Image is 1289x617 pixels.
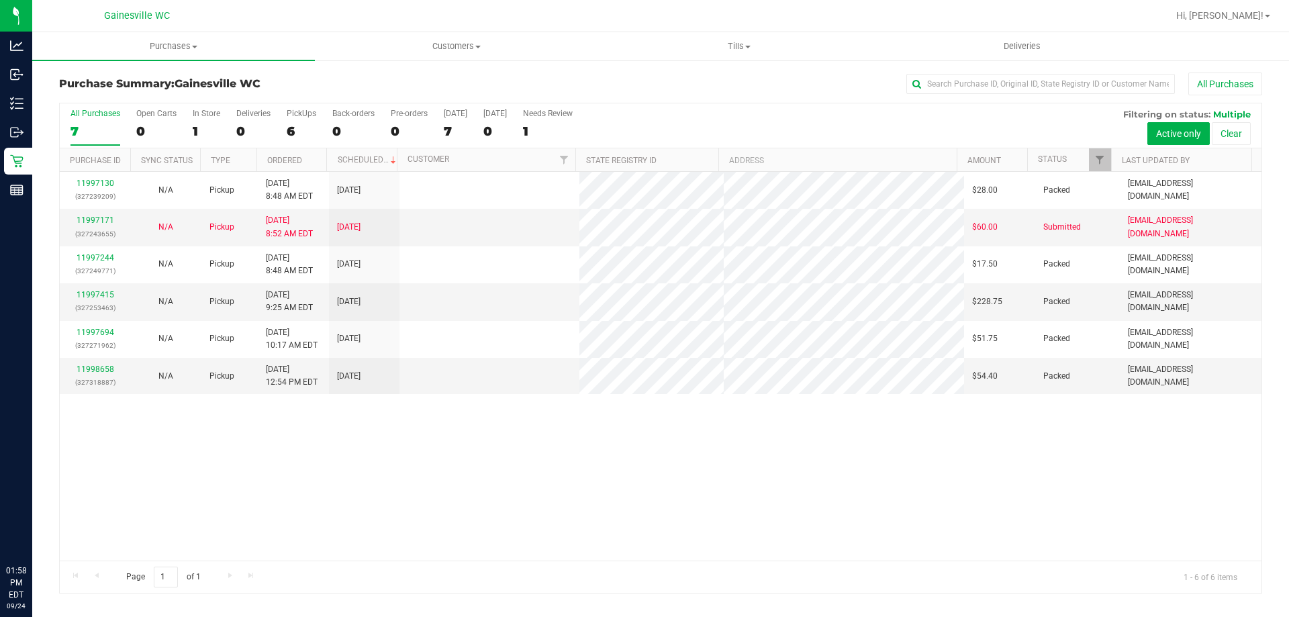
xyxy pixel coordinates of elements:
button: Clear [1212,122,1251,145]
a: Type [211,156,230,165]
button: N/A [158,332,173,345]
p: (327253463) [68,301,122,314]
span: [DATE] 10:17 AM EDT [266,326,318,352]
p: 09/24 [6,601,26,611]
a: Scheduled [338,155,399,164]
span: Purchases [32,40,315,52]
a: Purchase ID [70,156,121,165]
a: Customer [408,154,449,164]
span: Customers [316,40,597,52]
span: Packed [1043,295,1070,308]
inline-svg: Analytics [10,39,23,52]
p: (327239209) [68,190,122,203]
p: (327271962) [68,339,122,352]
a: 11998658 [77,365,114,374]
a: Sync Status [141,156,193,165]
a: 11997171 [77,216,114,225]
span: [DATE] [337,221,361,234]
span: [DATE] 9:25 AM EDT [266,289,313,314]
span: $60.00 [972,221,998,234]
span: [DATE] 12:54 PM EDT [266,363,318,389]
div: 6 [287,124,316,139]
span: Not Applicable [158,259,173,269]
span: Pickup [209,184,234,197]
a: 11997244 [77,253,114,263]
span: Packed [1043,332,1070,345]
span: [EMAIL_ADDRESS][DOMAIN_NAME] [1128,289,1253,314]
inline-svg: Inventory [10,97,23,110]
span: Pickup [209,295,234,308]
span: $54.40 [972,370,998,383]
span: Not Applicable [158,297,173,306]
a: 11997694 [77,328,114,337]
inline-svg: Outbound [10,126,23,139]
span: Hi, [PERSON_NAME]! [1176,10,1263,21]
span: Not Applicable [158,185,173,195]
a: Tills [598,32,880,60]
span: $228.75 [972,295,1002,308]
span: Not Applicable [158,222,173,232]
span: Packed [1043,370,1070,383]
div: All Purchases [70,109,120,118]
div: 1 [193,124,220,139]
th: Address [718,148,957,172]
a: State Registry ID [586,156,657,165]
div: 7 [70,124,120,139]
div: 0 [391,124,428,139]
span: $17.50 [972,258,998,271]
button: N/A [158,295,173,308]
a: 11997130 [77,179,114,188]
input: 1 [154,567,178,587]
span: $51.75 [972,332,998,345]
span: Packed [1043,184,1070,197]
span: Packed [1043,258,1070,271]
div: [DATE] [483,109,507,118]
a: 11997415 [77,290,114,299]
p: (327249771) [68,265,122,277]
h3: Purchase Summary: [59,78,460,90]
span: Gainesville WC [104,10,170,21]
span: Pickup [209,370,234,383]
div: Pre-orders [391,109,428,118]
div: 0 [332,124,375,139]
button: N/A [158,370,173,383]
div: 1 [523,124,573,139]
div: 0 [236,124,271,139]
span: [DATE] [337,258,361,271]
span: [DATE] [337,332,361,345]
p: 01:58 PM EDT [6,565,26,601]
button: Active only [1147,122,1210,145]
div: [DATE] [444,109,467,118]
inline-svg: Retail [10,154,23,168]
span: [DATE] [337,370,361,383]
span: [DATE] 8:52 AM EDT [266,214,313,240]
a: Deliveries [881,32,1163,60]
inline-svg: Reports [10,183,23,197]
span: [EMAIL_ADDRESS][DOMAIN_NAME] [1128,252,1253,277]
span: 1 - 6 of 6 items [1173,567,1248,587]
button: N/A [158,184,173,197]
div: Needs Review [523,109,573,118]
span: Multiple [1213,109,1251,120]
a: Customers [315,32,598,60]
span: [DATE] [337,295,361,308]
span: [EMAIL_ADDRESS][DOMAIN_NAME] [1128,326,1253,352]
span: [DATE] 8:48 AM EDT [266,177,313,203]
span: Tills [598,40,879,52]
span: Filtering on status: [1123,109,1210,120]
div: In Store [193,109,220,118]
span: [DATE] [337,184,361,197]
iframe: Resource center [13,510,54,550]
button: N/A [158,258,173,271]
div: 7 [444,124,467,139]
span: Pickup [209,258,234,271]
div: Deliveries [236,109,271,118]
a: Status [1038,154,1067,164]
div: PickUps [287,109,316,118]
a: Filter [553,148,575,171]
a: Filter [1089,148,1111,171]
a: Ordered [267,156,302,165]
span: Pickup [209,221,234,234]
span: [EMAIL_ADDRESS][DOMAIN_NAME] [1128,177,1253,203]
span: Not Applicable [158,371,173,381]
